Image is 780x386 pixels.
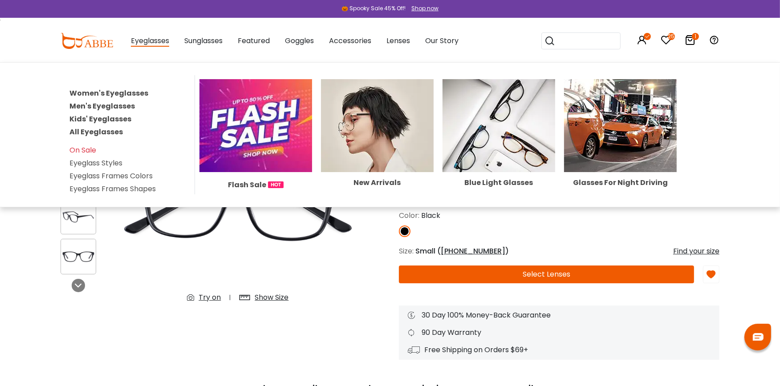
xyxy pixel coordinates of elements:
[661,36,671,47] a: 25
[268,181,284,188] img: 1724998894317IetNH.gif
[199,79,312,172] img: Flash Sale
[69,171,153,181] a: Eyeglass Frames Colors
[321,120,434,186] a: New Arrivals
[69,145,96,155] a: On Sale
[443,120,555,186] a: Blue Light Glasses
[411,4,439,12] div: Shop now
[199,292,221,303] div: Try on
[415,246,509,256] span: Small ( )
[408,345,711,355] div: Free Shipping on Orders $69+
[238,36,270,46] span: Featured
[399,210,419,221] span: Color:
[69,158,122,168] a: Eyeglass Styles
[69,127,123,137] a: All Eyeglasses
[69,101,135,111] a: Men's Eyeglasses
[321,179,434,186] div: New Arrivals
[668,33,675,40] i: 25
[69,88,148,98] a: Women's Eyeglasses
[199,120,312,190] a: Flash Sale
[321,79,434,172] img: New Arrivals
[69,184,156,194] a: Eyeglass Frames Shapes
[131,36,169,47] span: Eyeglasses
[285,36,314,46] span: Goggles
[386,36,410,46] span: Lenses
[228,179,266,190] span: Flash Sale
[184,36,223,46] span: Sunglasses
[753,333,764,341] img: chat
[61,208,96,225] img: Oscillat Black Acetate Eyeglasses , UniversalBridgeFit Frames from ABBE Glasses
[441,246,505,256] span: [PHONE_NUMBER]
[443,179,555,186] div: Blue Light Glasses
[564,120,677,186] a: Glasses For Night Driving
[407,4,439,12] a: Shop now
[61,248,96,265] img: Oscillat Black Acetate Eyeglasses , UniversalBridgeFit Frames from ABBE Glasses
[399,265,694,283] button: Select Lenses
[69,114,131,124] a: Kids' Eyeglasses
[408,327,711,338] div: 90 Day Warranty
[685,36,695,47] a: 1
[425,36,459,46] span: Our Story
[564,79,677,172] img: Glasses For Night Driving
[692,33,699,40] i: 1
[421,210,440,221] span: Black
[673,246,719,257] div: Find your size
[399,246,414,256] span: Size:
[443,79,555,172] img: Blue Light Glasses
[255,292,288,303] div: Show Size
[61,33,113,49] img: abbeglasses.com
[341,4,406,12] div: 🎃 Spooky Sale 45% Off!
[329,36,371,46] span: Accessories
[408,310,711,321] div: 30 Day 100% Money-Back Guarantee
[564,179,677,186] div: Glasses For Night Driving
